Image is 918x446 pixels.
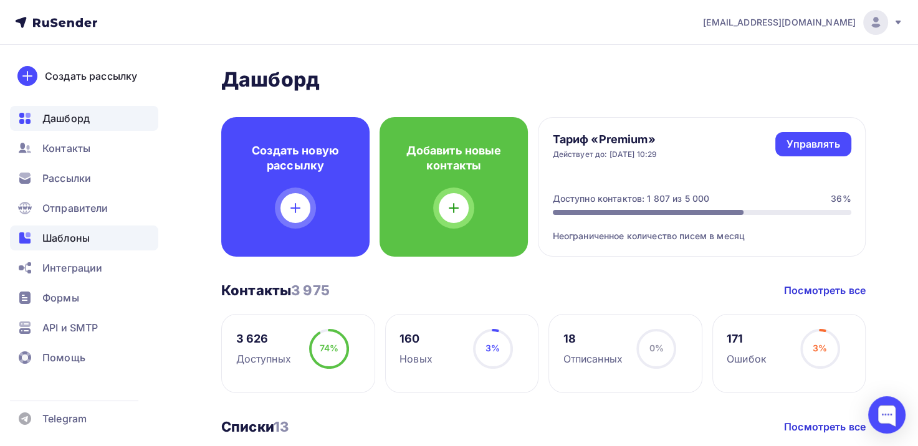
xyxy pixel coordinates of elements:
span: 74% [320,343,338,353]
span: Telegram [42,411,87,426]
span: Помощь [42,350,85,365]
h2: Дашборд [221,67,866,92]
div: 36% [831,192,851,205]
div: Доступно контактов: 1 807 из 5 000 [553,192,710,205]
h4: Создать новую рассылку [241,143,350,173]
div: 171 [727,331,767,346]
a: Контакты [10,136,158,161]
a: [EMAIL_ADDRESS][DOMAIN_NAME] [703,10,903,35]
div: Управлять [787,137,839,151]
div: Отписанных [563,351,623,366]
a: Отправители [10,196,158,221]
div: Действует до: [DATE] 10:29 [553,149,657,159]
span: 0% [649,343,663,353]
span: API и SMTP [42,320,98,335]
a: Посмотреть все [784,419,866,434]
div: 160 [399,331,433,346]
h3: Списки [221,418,289,435]
span: Отправители [42,201,108,216]
span: 3% [813,343,827,353]
a: Рассылки [10,166,158,191]
a: Шаблоны [10,225,158,250]
span: Формы [42,290,79,305]
span: Рассылки [42,171,91,186]
div: Новых [399,351,433,366]
div: Доступных [236,351,291,366]
h3: Контакты [221,282,330,299]
h4: Добавить новые контакты [399,143,508,173]
div: Создать рассылку [45,69,137,83]
span: Шаблоны [42,230,90,245]
div: 18 [563,331,623,346]
a: Формы [10,285,158,310]
div: Неограниченное количество писем в месяц [553,215,851,242]
span: Контакты [42,141,90,156]
span: [EMAIL_ADDRESS][DOMAIN_NAME] [703,16,856,29]
a: Посмотреть все [784,283,866,298]
a: Дашборд [10,106,158,131]
div: Ошибок [727,351,767,366]
span: 3% [485,343,500,353]
span: Интеграции [42,260,102,275]
div: 3 626 [236,331,291,346]
span: 13 [274,419,289,435]
span: Дашборд [42,111,90,126]
span: 3 975 [291,282,330,298]
h4: Тариф «Premium» [553,132,657,147]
